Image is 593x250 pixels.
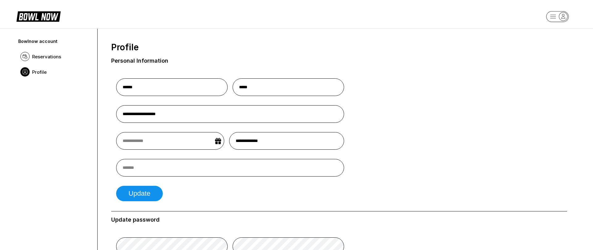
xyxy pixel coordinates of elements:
a: Reservations [17,49,92,64]
button: Update [116,186,163,201]
span: Reservations [32,54,61,60]
span: Profile [111,42,139,52]
div: Personal Information [111,57,168,64]
span: Profile [32,69,47,75]
div: Update password [111,216,567,223]
a: Profile [17,64,92,80]
div: Bowlnow account [18,39,91,44]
